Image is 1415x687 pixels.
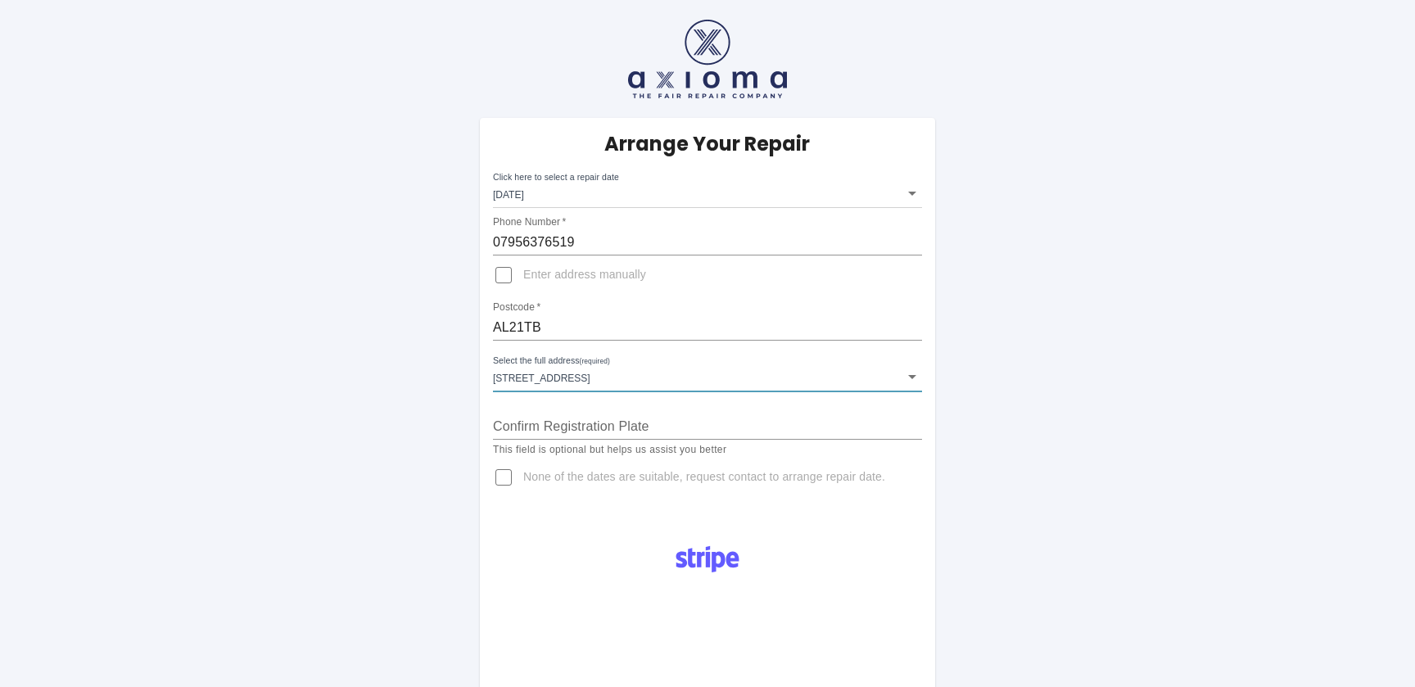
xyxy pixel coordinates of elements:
small: (required) [580,358,610,365]
div: [STREET_ADDRESS] [493,362,922,391]
span: Enter address manually [523,267,646,283]
label: Click here to select a repair date [493,171,619,183]
label: Postcode [493,301,540,314]
span: None of the dates are suitable, request contact to arrange repair date. [523,469,885,486]
label: Phone Number [493,215,566,229]
label: Select the full address [493,355,610,368]
h5: Arrange Your Repair [604,131,810,157]
img: Logo [667,540,748,579]
p: This field is optional but helps us assist you better [493,442,922,459]
div: [DATE] [493,179,922,208]
img: axioma [628,20,787,98]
